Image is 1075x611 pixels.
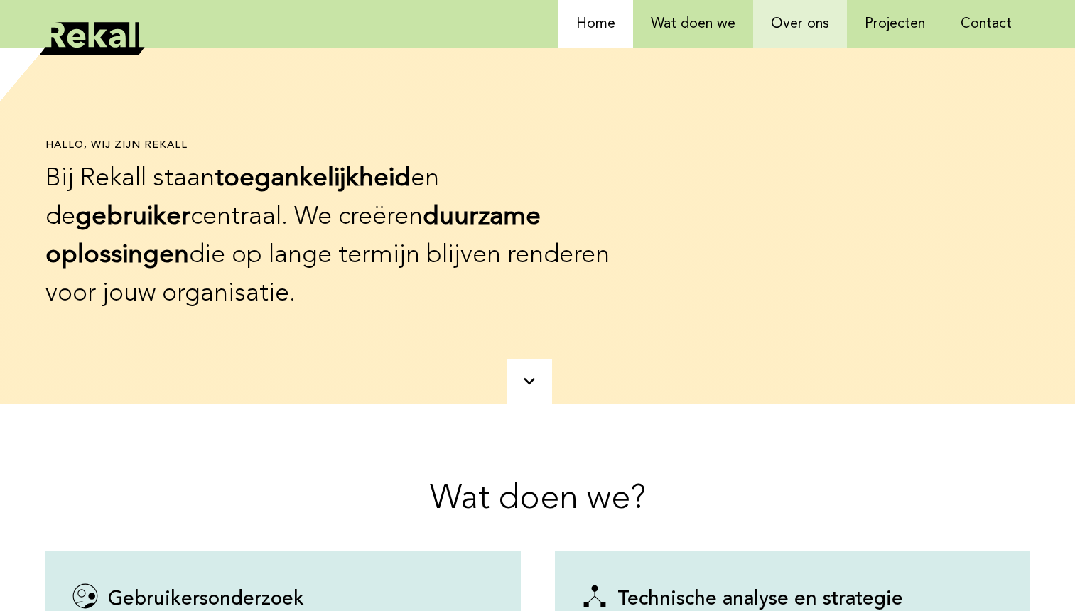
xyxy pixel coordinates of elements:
[45,477,1030,521] h2: Wat doen we?
[45,205,541,269] b: duurzame oplossingen
[45,160,626,313] p: Bij Rekall staan en de centraal. We creëren die op lange termijn blijven renderen voor jouw organ...
[45,139,626,153] h1: Hallo, wij zijn rekall
[215,166,411,192] b: toegankelijkheid
[507,359,552,404] a: scroll naar beneden
[75,205,190,230] b: gebruiker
